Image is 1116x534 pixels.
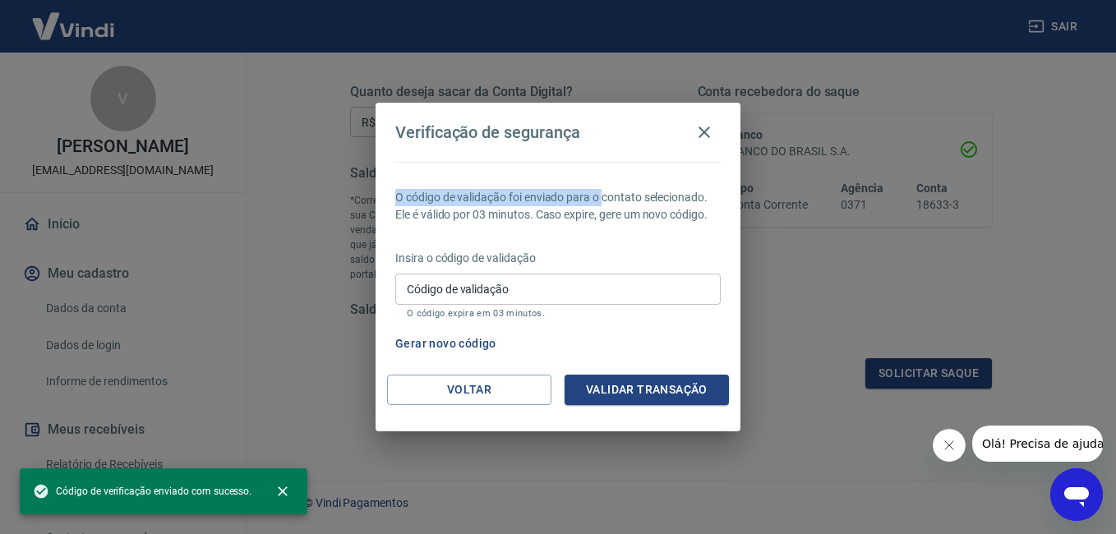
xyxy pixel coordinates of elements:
iframe: Fechar mensagem [933,429,966,462]
p: Insira o código de validação [395,250,721,267]
span: Olá! Precisa de ajuda? [10,12,138,25]
button: Validar transação [565,375,729,405]
button: close [265,473,301,509]
iframe: Botão para abrir a janela de mensagens [1050,468,1103,521]
button: Gerar novo código [389,329,503,359]
h4: Verificação de segurança [395,122,580,142]
p: O código expira em 03 minutos. [407,308,709,319]
p: O código de validação foi enviado para o contato selecionado. Ele é válido por 03 minutos. Caso e... [395,189,721,223]
span: Código de verificação enviado com sucesso. [33,483,251,499]
button: Voltar [387,375,551,405]
iframe: Mensagem da empresa [972,426,1103,462]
